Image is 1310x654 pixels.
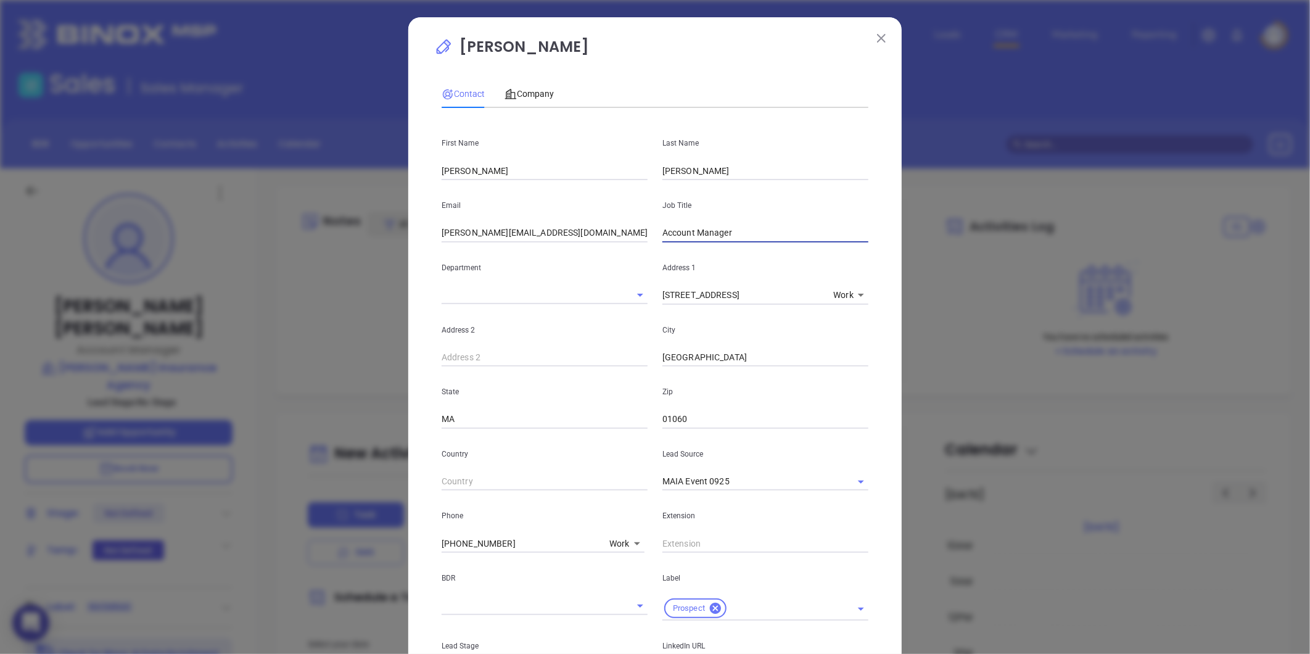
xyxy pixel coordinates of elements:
[505,89,554,99] span: Company
[662,199,868,212] p: Job Title
[434,36,876,64] p: [PERSON_NAME]
[442,136,648,150] p: First Name
[442,447,648,461] p: Country
[665,603,712,614] span: Prospect
[442,199,648,212] p: Email
[442,224,648,242] input: Email
[662,162,868,180] input: Last Name
[442,534,604,553] input: Phone
[442,410,648,429] input: State
[609,535,645,553] div: Work
[632,597,649,615] button: Open
[877,34,886,43] img: close modal
[442,509,648,523] p: Phone
[662,261,868,275] p: Address 1
[662,323,868,337] p: City
[662,410,868,429] input: Zip
[662,290,828,300] textarea: [STREET_ADDRESS]
[632,286,649,304] button: Open
[662,534,868,553] input: Extension
[662,385,868,399] p: Zip
[442,571,648,585] p: BDR
[662,447,868,461] p: Lead Source
[442,89,485,99] span: Contact
[662,349,868,367] input: City
[442,261,648,275] p: Department
[442,639,648,653] p: Lead Stage
[852,600,870,618] button: Open
[662,639,868,653] p: LinkedIn URL
[662,509,868,523] p: Extension
[442,349,648,367] input: Address 2
[852,473,870,490] button: Open
[442,473,648,491] input: Country
[664,598,727,618] div: Prospect
[833,286,868,305] div: Work
[662,136,868,150] p: Last Name
[662,571,868,585] p: Label
[442,323,648,337] p: Address 2
[662,224,868,242] input: Job Title
[442,162,648,180] input: First Name
[442,385,648,399] p: State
